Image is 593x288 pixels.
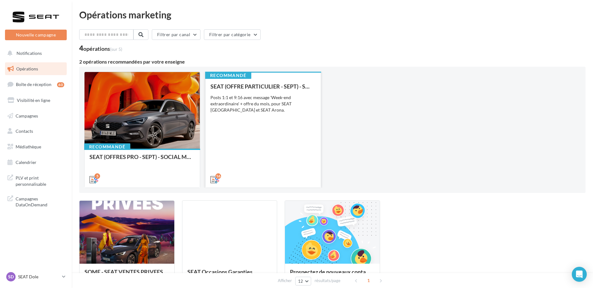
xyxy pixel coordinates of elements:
button: Filtrer par catégorie [204,29,261,40]
div: Prospectez de nouveaux contacts [290,269,375,281]
span: Opérations [16,66,38,71]
div: 2 opérations recommandées par votre enseigne [79,59,586,64]
div: opérations [83,46,122,51]
a: Calendrier [4,156,68,169]
a: Campagnes DataOnDemand [4,192,68,210]
a: SD SEAT Dole [5,271,67,283]
div: 5 [94,173,100,179]
span: PLV et print personnalisable [16,174,64,187]
button: Notifications [4,47,65,60]
button: Nouvelle campagne [5,30,67,40]
div: 4 [79,45,122,52]
div: SEAT (OFFRES PRO - SEPT) - SOCIAL MEDIA [89,154,195,166]
span: Contacts [16,128,33,134]
a: Visibilité en ligne [4,94,68,107]
span: 1 [364,276,374,286]
span: Calendrier [16,160,36,165]
div: SEAT Occasions Garanties [187,269,272,281]
span: Campagnes [16,113,38,118]
p: SEAT Dole [18,274,60,280]
button: 12 [295,277,311,286]
a: Campagnes [4,109,68,122]
div: SOME - SEAT VENTES PRIVEES [84,269,169,281]
span: Médiathèque [16,144,41,149]
a: Médiathèque [4,140,68,153]
span: SD [8,274,14,280]
span: Visibilité en ligne [17,98,50,103]
span: résultats/page [315,278,340,284]
div: 60 [57,82,64,87]
span: Boîte de réception [16,82,51,87]
div: Recommandé [205,72,251,79]
span: Campagnes DataOnDemand [16,194,64,208]
span: Notifications [17,50,42,56]
span: Afficher [278,278,292,284]
a: Opérations [4,62,68,75]
div: 16 [215,173,221,179]
div: Open Intercom Messenger [572,267,587,282]
div: Opérations marketing [79,10,586,19]
span: 12 [298,279,303,284]
button: Filtrer par canal [152,29,200,40]
a: Boîte de réception60 [4,78,68,91]
div: Recommandé [84,143,130,150]
a: Contacts [4,125,68,138]
a: PLV et print personnalisable [4,171,68,190]
span: (sur 5) [110,46,122,52]
div: Posts 1:1 et 9:16 avec message 'Week-end extraordinaire' + offre du mois, pour SEAT [GEOGRAPHIC_D... [210,94,316,113]
div: SEAT (OFFRE PARTICULIER - SEPT) - SOCIAL MEDIA [210,83,316,89]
